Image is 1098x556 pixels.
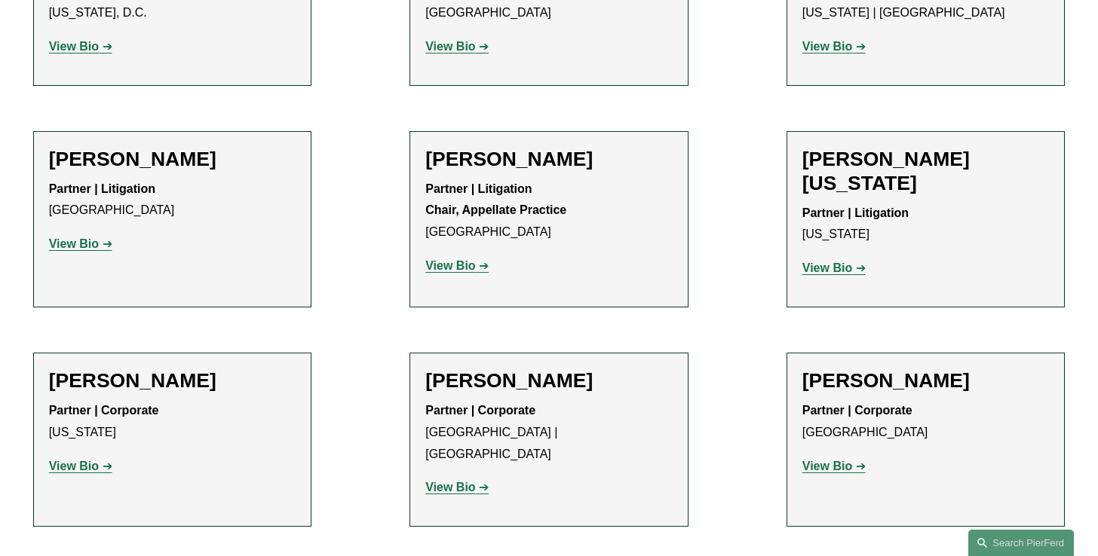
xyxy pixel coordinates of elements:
strong: Partner | Corporate [425,404,535,417]
strong: View Bio [425,259,475,272]
strong: Partner | Corporate [802,404,912,417]
strong: Partner | Litigation [802,206,909,219]
p: [GEOGRAPHIC_DATA] | [GEOGRAPHIC_DATA] [425,400,673,465]
h2: [PERSON_NAME] [49,147,296,171]
strong: Partner | Litigation Chair, Appellate Practice [425,182,566,217]
p: [US_STATE] [49,400,296,444]
strong: Partner | Litigation [49,182,155,195]
a: View Bio [802,261,866,274]
p: [GEOGRAPHIC_DATA] [49,179,296,222]
strong: Partner | Corporate [49,404,159,417]
a: View Bio [802,460,866,472]
strong: View Bio [802,40,852,53]
strong: View Bio [802,460,852,472]
h2: [PERSON_NAME] [49,368,296,393]
a: View Bio [49,237,112,250]
strong: View Bio [49,40,99,53]
h2: [PERSON_NAME] [425,368,673,393]
strong: View Bio [49,237,99,250]
a: View Bio [802,40,866,53]
p: [US_STATE] [802,203,1050,246]
p: [GEOGRAPHIC_DATA] [802,400,1050,444]
a: Search this site [968,530,1074,556]
a: View Bio [49,460,112,472]
a: View Bio [425,481,489,493]
a: View Bio [49,40,112,53]
strong: View Bio [49,460,99,472]
p: [GEOGRAPHIC_DATA] [425,179,673,243]
strong: View Bio [425,481,475,493]
h2: [PERSON_NAME][US_STATE] [802,147,1050,195]
a: View Bio [425,40,489,53]
strong: View Bio [425,40,475,53]
h2: [PERSON_NAME] [802,368,1050,393]
strong: View Bio [802,261,852,274]
a: View Bio [425,259,489,272]
h2: [PERSON_NAME] [425,147,673,171]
